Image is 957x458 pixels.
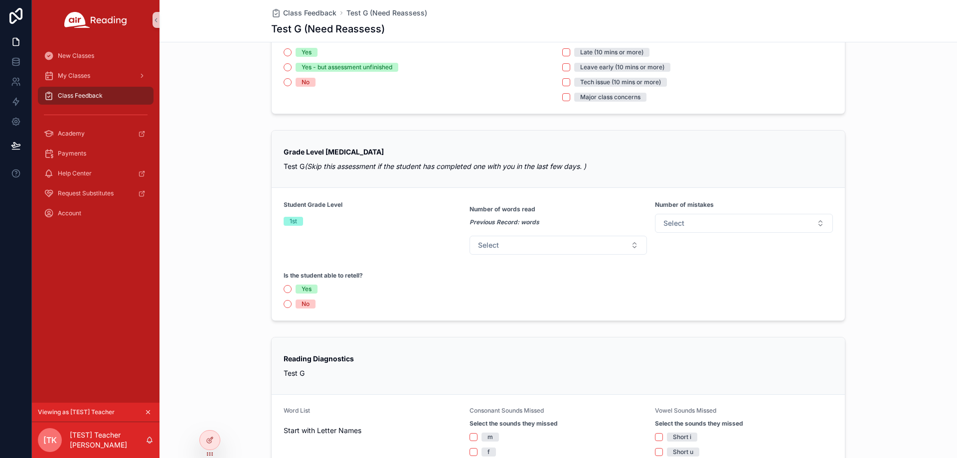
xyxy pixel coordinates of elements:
[655,201,714,209] strong: Number of mistakes
[673,433,691,442] div: Short i
[580,63,664,72] div: Leave early (10 mins or more)
[38,164,154,182] a: Help Center
[470,218,539,226] em: Previous Record: words
[290,217,297,226] div: 1st
[32,40,159,235] div: scrollable content
[655,420,743,428] strong: Select the sounds they missed
[284,354,354,363] strong: Reading Diagnostics
[302,285,312,294] div: Yes
[284,368,833,378] p: Test G
[64,12,127,28] img: App logo
[673,448,693,457] div: Short u
[470,236,647,255] button: Select Button
[58,130,85,138] span: Academy
[58,209,81,217] span: Account
[284,272,363,280] strong: Is the student able to retell?
[284,161,833,171] p: Test G
[43,434,57,446] span: [TK
[302,78,310,87] div: No
[38,67,154,85] a: My Classes
[655,214,833,233] button: Select Button
[38,145,154,162] a: Payments
[284,148,384,156] strong: Grade Level [MEDICAL_DATA]
[284,201,342,209] strong: Student Grade Level
[655,407,716,414] span: Vowel Sounds Missed
[470,420,558,428] strong: Select the sounds they missed
[478,240,499,250] span: Select
[70,430,146,450] p: [TEST] Teacher [PERSON_NAME]
[470,205,535,213] strong: Number of words read
[302,63,392,72] div: Yes - but assessment unfinished
[305,162,586,170] em: (Skip this assessment if the student has completed one with you in the last few days. )
[487,433,493,442] div: m
[663,218,684,228] span: Select
[284,407,310,414] span: Word List
[58,169,92,177] span: Help Center
[283,8,336,18] span: Class Feedback
[487,448,490,457] div: f
[284,426,462,436] span: Start with Letter Names
[271,22,385,36] h1: Test G (Need Reassess)
[58,72,90,80] span: My Classes
[580,93,640,102] div: Major class concerns
[302,48,312,57] div: Yes
[580,48,643,57] div: Late (10 mins or more)
[38,204,154,222] a: Account
[38,184,154,202] a: Request Substitutes
[38,87,154,105] a: Class Feedback
[58,92,103,100] span: Class Feedback
[580,78,661,87] div: Tech issue (10 mins or more)
[58,150,86,157] span: Payments
[271,8,336,18] a: Class Feedback
[38,47,154,65] a: New Classes
[470,407,544,414] span: Consonant Sounds Missed
[58,52,94,60] span: New Classes
[346,8,427,18] a: Test G (Need Reassess)
[58,189,114,197] span: Request Substitutes
[302,300,310,308] div: No
[38,408,115,416] span: Viewing as [TEST] Teacher
[38,125,154,143] a: Academy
